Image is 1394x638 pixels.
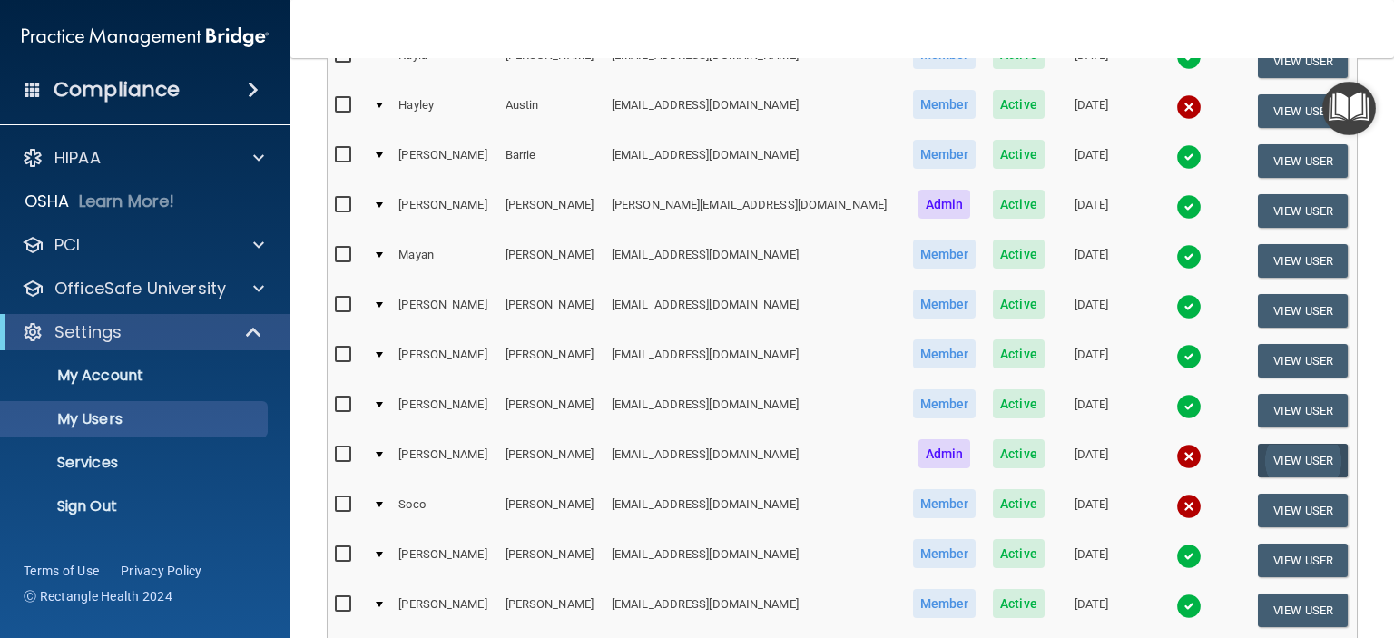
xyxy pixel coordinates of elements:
[1053,236,1130,286] td: [DATE]
[913,290,977,319] span: Member
[54,147,101,169] p: HIPAA
[391,236,497,286] td: Mayan
[604,86,904,136] td: [EMAIL_ADDRESS][DOMAIN_NAME]
[913,489,977,518] span: Member
[993,240,1045,269] span: Active
[604,436,904,486] td: [EMAIL_ADDRESS][DOMAIN_NAME]
[391,336,497,386] td: [PERSON_NAME]
[54,77,180,103] h4: Compliance
[993,140,1045,169] span: Active
[498,336,604,386] td: [PERSON_NAME]
[1258,244,1348,278] button: View User
[391,585,497,635] td: [PERSON_NAME]
[993,589,1045,618] span: Active
[1322,82,1376,135] button: Open Resource Center
[604,486,904,535] td: [EMAIL_ADDRESS][DOMAIN_NAME]
[12,410,260,428] p: My Users
[604,585,904,635] td: [EMAIL_ADDRESS][DOMAIN_NAME]
[1081,544,1372,615] iframe: Drift Widget Chat Controller
[1053,286,1130,336] td: [DATE]
[913,240,977,269] span: Member
[498,136,604,186] td: Barrie
[1176,294,1202,319] img: tick.e7d51cea.svg
[1176,244,1202,270] img: tick.e7d51cea.svg
[1176,394,1202,419] img: tick.e7d51cea.svg
[1258,444,1348,477] button: View User
[1176,444,1202,469] img: cross.ca9f0e7f.svg
[913,339,977,368] span: Member
[498,236,604,286] td: [PERSON_NAME]
[498,486,604,535] td: [PERSON_NAME]
[1176,494,1202,519] img: cross.ca9f0e7f.svg
[1258,44,1348,78] button: View User
[12,367,260,385] p: My Account
[498,436,604,486] td: [PERSON_NAME]
[913,389,977,418] span: Member
[993,339,1045,368] span: Active
[1053,136,1130,186] td: [DATE]
[1258,344,1348,378] button: View User
[993,389,1045,418] span: Active
[604,286,904,336] td: [EMAIL_ADDRESS][DOMAIN_NAME]
[604,336,904,386] td: [EMAIL_ADDRESS][DOMAIN_NAME]
[1053,535,1130,585] td: [DATE]
[498,86,604,136] td: Austin
[993,539,1045,568] span: Active
[993,290,1045,319] span: Active
[1176,44,1202,70] img: tick.e7d51cea.svg
[1053,585,1130,635] td: [DATE]
[913,589,977,618] span: Member
[22,234,264,256] a: PCI
[1176,194,1202,220] img: tick.e7d51cea.svg
[391,486,497,535] td: Soco
[121,562,202,580] a: Privacy Policy
[391,286,497,336] td: [PERSON_NAME]
[604,535,904,585] td: [EMAIL_ADDRESS][DOMAIN_NAME]
[391,36,497,86] td: Kayla
[918,190,971,219] span: Admin
[604,386,904,436] td: [EMAIL_ADDRESS][DOMAIN_NAME]
[24,587,172,605] span: Ⓒ Rectangle Health 2024
[54,321,122,343] p: Settings
[1053,436,1130,486] td: [DATE]
[22,19,269,55] img: PMB logo
[391,386,497,436] td: [PERSON_NAME]
[391,535,497,585] td: [PERSON_NAME]
[54,234,80,256] p: PCI
[913,539,977,568] span: Member
[24,562,99,580] a: Terms of Use
[1053,336,1130,386] td: [DATE]
[913,140,977,169] span: Member
[1053,486,1130,535] td: [DATE]
[498,585,604,635] td: [PERSON_NAME]
[12,454,260,472] p: Services
[604,36,904,86] td: [EMAIL_ADDRESS][DOMAIN_NAME]
[1053,186,1130,236] td: [DATE]
[1258,294,1348,328] button: View User
[1053,36,1130,86] td: [DATE]
[12,497,260,515] p: Sign Out
[391,136,497,186] td: [PERSON_NAME]
[604,136,904,186] td: [EMAIL_ADDRESS][DOMAIN_NAME]
[498,386,604,436] td: [PERSON_NAME]
[918,439,971,468] span: Admin
[604,186,904,236] td: [PERSON_NAME][EMAIL_ADDRESS][DOMAIN_NAME]
[1258,194,1348,228] button: View User
[993,439,1045,468] span: Active
[1176,144,1202,170] img: tick.e7d51cea.svg
[22,321,263,343] a: Settings
[1258,394,1348,427] button: View User
[993,90,1045,119] span: Active
[25,191,70,212] p: OSHA
[22,278,264,299] a: OfficeSafe University
[22,147,264,169] a: HIPAA
[498,186,604,236] td: [PERSON_NAME]
[604,236,904,286] td: [EMAIL_ADDRESS][DOMAIN_NAME]
[391,86,497,136] td: Hayley
[391,186,497,236] td: [PERSON_NAME]
[498,286,604,336] td: [PERSON_NAME]
[1176,344,1202,369] img: tick.e7d51cea.svg
[993,190,1045,219] span: Active
[1258,144,1348,178] button: View User
[391,436,497,486] td: [PERSON_NAME]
